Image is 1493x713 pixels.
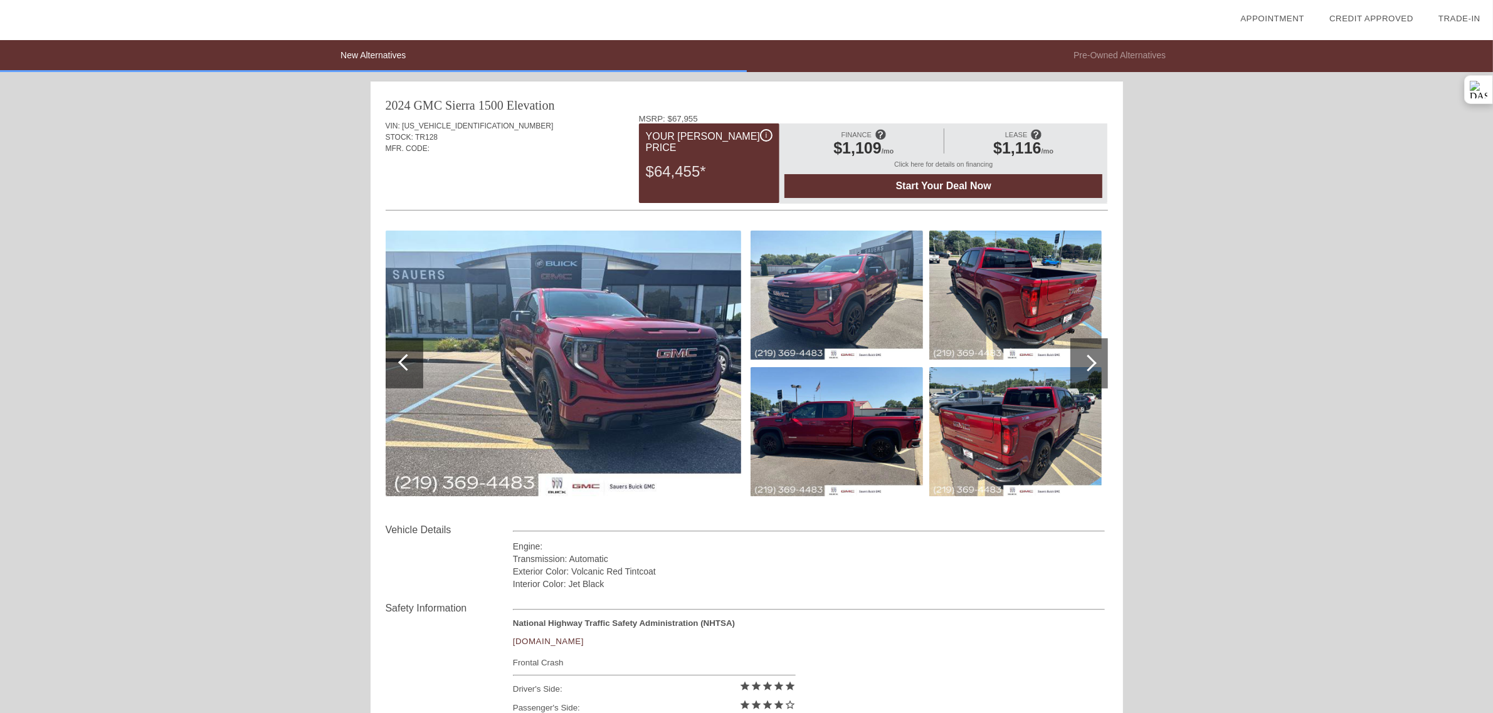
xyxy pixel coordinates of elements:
[386,173,1108,193] div: Quoted on [DATE] 9:01:26 AM
[784,680,796,692] i: star
[1438,14,1480,23] a: Trade-In
[1329,14,1413,23] a: Credit Approved
[784,160,1102,174] div: Click here for details on financing
[386,133,413,142] span: STOCK:
[929,231,1102,360] img: b86481c3e4dab8b96f19fd1f02588785.jpg
[386,601,513,616] div: Safety Information
[762,680,773,692] i: star
[762,699,773,710] i: star
[751,680,762,692] i: star
[513,637,584,646] a: [DOMAIN_NAME]
[751,699,762,710] i: star
[402,122,553,130] span: [US_VEHICLE_IDENTIFICATION_NUMBER]
[800,180,1087,192] span: Start Your Deal Now
[784,699,796,710] i: star_border
[513,565,1105,578] div: Exterior Color: Volcanic Red Tintcoat
[646,129,773,155] div: Your [PERSON_NAME] Price
[386,96,504,114] div: 2024 GMC Sierra 1500
[386,144,430,153] span: MFR. CODE:
[833,139,881,157] span: $1,109
[646,155,773,188] div: $64,455*
[639,114,1108,123] div: MSRP: $67,955
[386,523,513,538] div: Vehicle Details
[513,680,796,699] div: Driver's Side:
[513,578,1105,590] div: Interior Color: Jet Black
[1005,131,1027,138] span: LEASE
[993,139,1041,157] span: $1,116
[773,680,784,692] i: star
[951,139,1097,160] div: /mo
[751,231,923,360] img: 1aecc83be38d4fb2bb1f5d60377dd147.jpg
[773,699,784,710] i: star
[751,367,923,496] img: d20b2865cd1a6e511ee0c45311cd5e2a.jpg
[739,680,751,692] i: star
[415,133,438,142] span: TR128
[739,699,751,710] i: star
[386,231,741,496] img: 36da69cbbab0d40194d031c8519ea4f9.jpg
[507,96,555,114] div: Elevation
[513,553,1105,565] div: Transmission: Automatic
[929,367,1102,496] img: d1f2d8fd922a80ec96f860bdd3f3bb3c.jpg
[513,618,735,628] strong: National Highway Traffic Safety Administration (NHTSA)
[760,129,773,142] div: i
[386,122,400,130] span: VIN:
[791,139,937,160] div: /mo
[513,655,796,670] div: Frontal Crash
[841,131,872,138] span: FINANCE
[513,540,1105,553] div: Engine:
[1240,14,1304,23] a: Appointment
